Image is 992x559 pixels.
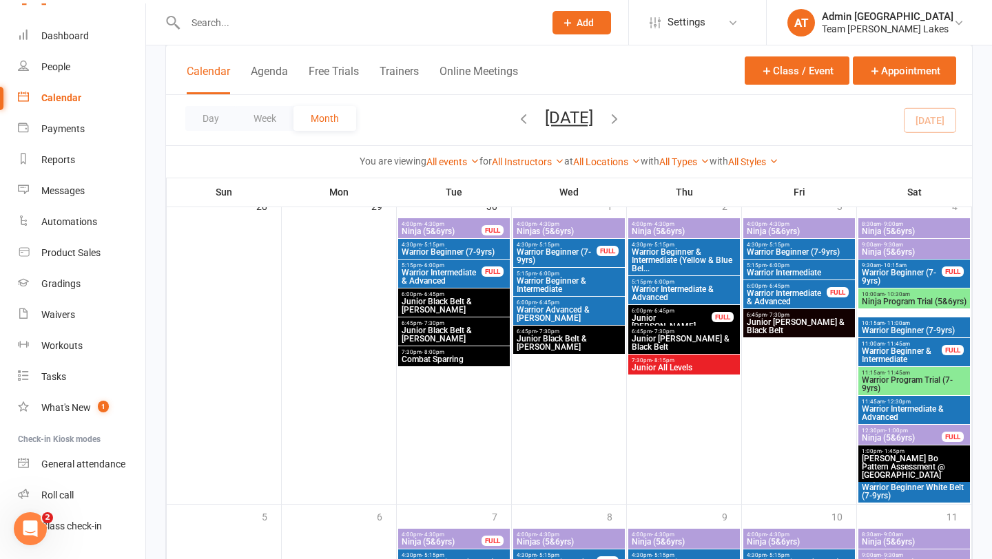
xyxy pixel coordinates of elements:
[516,277,622,293] span: Warrior Beginner & Intermediate
[380,65,419,94] button: Trainers
[537,221,559,227] span: - 4:30pm
[597,246,619,256] div: FULL
[861,262,942,268] span: 9:30am
[631,279,737,285] span: 5:15pm
[631,357,737,363] span: 7:30pm
[631,328,737,335] span: 6:45pm
[573,156,641,167] a: All Locations
[552,11,611,34] button: Add
[41,402,91,413] div: What's New
[401,531,482,538] span: 4:00pm
[516,552,597,558] span: 4:30pm
[18,52,145,83] a: People
[492,505,511,527] div: 7
[631,335,737,351] span: Junior [PERSON_NAME] & Black Belt
[631,248,737,273] span: Warrior Beginner & Intermediate (Yellow & Blue Bel...
[712,312,734,322] div: FULL
[516,328,622,335] span: 6:45pm
[516,227,622,235] span: Ninjas (5&6yrs)
[537,271,559,277] span: - 6:00pm
[18,511,145,542] a: Class kiosk mode
[861,405,967,421] span: Warrior Intermediate & Advanced
[861,268,942,285] span: Warrior Beginner (7-9yrs)
[18,392,145,423] a: What's New1
[18,299,145,330] a: Waivers
[728,156,778,167] a: All Styles
[98,401,109,412] span: 1
[187,65,230,94] button: Calendar
[861,448,967,454] span: 1:00pm
[262,505,281,527] div: 5
[745,56,849,85] button: Class / Event
[861,454,967,479] span: [PERSON_NAME] Bo Pattern Assessment @ [GEOGRAPHIC_DATA]
[545,108,593,127] button: [DATE]
[401,326,507,343] span: Junior Black Belt & [PERSON_NAME]
[885,399,911,405] span: - 12:30pm
[42,512,53,523] span: 2
[631,227,737,235] span: Ninja (5&6yrs)
[482,536,504,546] div: FULL
[885,320,910,326] span: - 11:00am
[18,268,145,299] a: Gradings
[861,538,967,546] span: Ninja (5&6yrs)
[41,30,89,41] div: Dashboard
[18,238,145,268] a: Product Sales
[41,185,85,196] div: Messages
[787,9,815,36] div: AT
[627,178,742,207] th: Thu
[41,520,102,531] div: Class check-in
[401,291,507,297] span: 6:00pm
[401,262,482,268] span: 5:15pm
[516,221,622,227] span: 4:00pm
[767,531,789,538] span: - 4:30pm
[652,357,674,363] span: - 8:15pm
[767,221,789,227] span: - 4:30pm
[746,268,852,277] span: Warrior Intermediate
[631,314,712,330] span: Junior [PERSON_NAME]
[440,65,518,94] button: Online Meetings
[18,114,145,145] a: Payments
[652,531,674,538] span: - 4:30pm
[516,538,622,546] span: Ninjas (5&6yrs)
[722,505,741,527] div: 9
[652,242,674,248] span: - 5:15pm
[746,318,852,335] span: Junior [PERSON_NAME] & Black Belt
[537,552,559,558] span: - 5:15pm
[742,178,857,207] th: Fri
[767,312,789,318] span: - 7:30pm
[401,227,482,235] span: Ninja (5&6yrs)
[885,291,910,297] span: - 10:30am
[293,106,356,131] button: Month
[746,289,827,306] span: Warrior Intermediate & Advanced
[881,262,907,268] span: - 10:15am
[14,512,47,545] iframe: Intercom live chat
[422,320,444,326] span: - 7:30pm
[516,335,622,351] span: Junior Black Belt & [PERSON_NAME]
[41,278,81,289] div: Gradings
[746,552,852,558] span: 4:30pm
[401,538,482,546] span: Ninja (5&6yrs)
[41,309,75,320] div: Waivers
[422,531,444,538] span: - 4:30pm
[401,221,482,227] span: 4:00pm
[18,449,145,480] a: General attendance kiosk mode
[18,21,145,52] a: Dashboard
[422,221,444,227] span: - 4:30pm
[746,242,852,248] span: 4:30pm
[861,376,967,392] span: Warrior Program Trial (7-9yrs)
[41,340,83,351] div: Workouts
[881,221,903,227] span: - 9:00am
[422,262,444,268] span: - 6:00pm
[479,156,492,167] strong: for
[577,17,594,28] span: Add
[861,320,967,326] span: 10:15am
[537,328,559,335] span: - 7:30pm
[512,178,627,207] th: Wed
[18,145,145,176] a: Reports
[652,279,674,285] span: - 6:00pm
[397,178,512,207] th: Tue
[652,308,674,314] span: - 6:45pm
[18,176,145,207] a: Messages
[516,242,597,248] span: 4:30pm
[516,306,622,322] span: Warrior Advanced & [PERSON_NAME]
